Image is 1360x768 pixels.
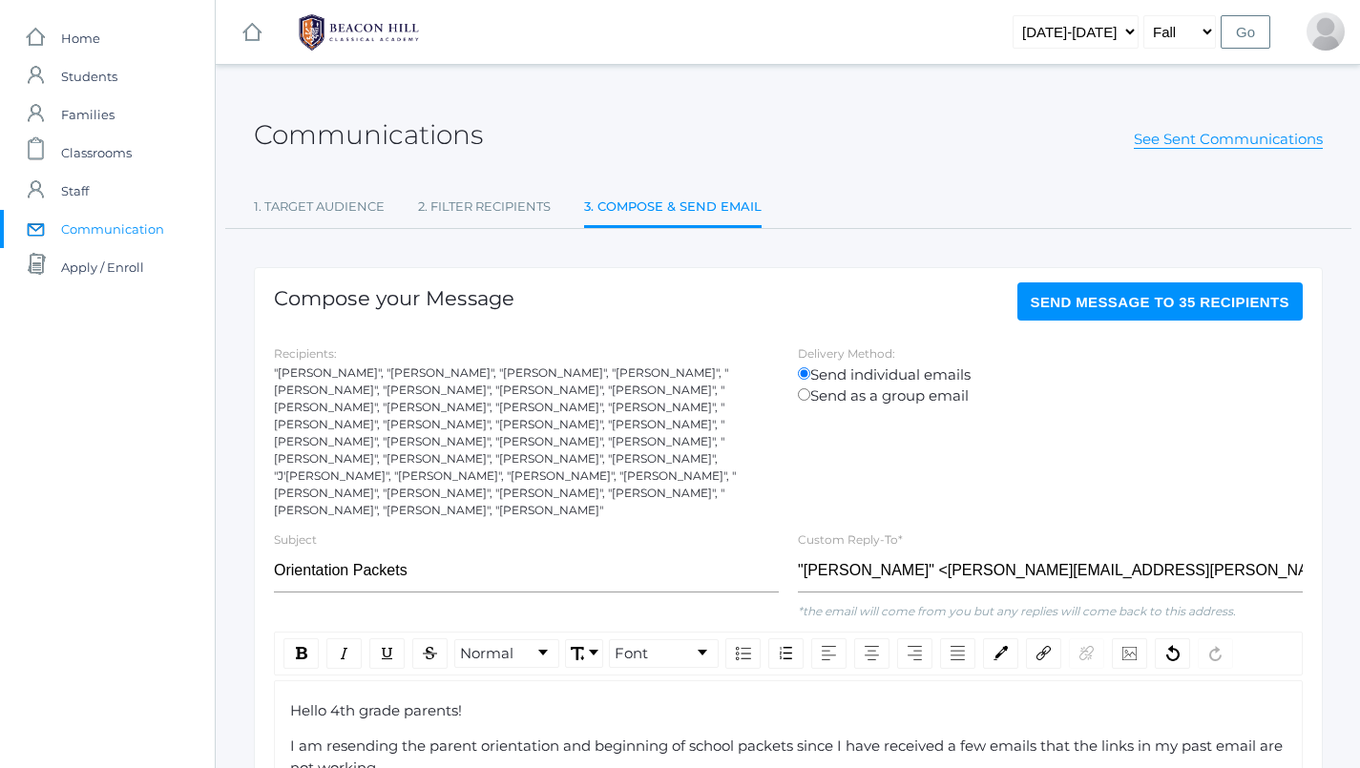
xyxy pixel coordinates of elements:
a: Font Size [566,640,602,667]
label: Send as a group email [798,385,1303,407]
label: Send individual emails [798,364,1303,386]
a: See Sent Communications [1134,130,1323,149]
a: 1. Target Audience [254,188,385,226]
span: Staff [61,172,89,210]
span: Normal [460,643,513,665]
div: rdw-dropdown [565,639,603,668]
span: Send Message to 35 recipients [1031,294,1290,310]
div: Redo [1198,638,1233,669]
input: Go [1221,15,1270,49]
div: rdw-dropdown [454,639,559,668]
div: rdw-inline-control [280,638,451,669]
div: Italic [326,638,362,669]
div: Bold [283,638,319,669]
input: "Full Name" <email@email.com> [798,550,1303,592]
span: Families [61,95,115,134]
em: *the email will come from you but any replies will come back to this address. [798,604,1236,618]
div: Justify [940,638,975,669]
a: Block Type [455,640,558,667]
span: Home [61,19,100,57]
div: rdw-link-control [1022,638,1108,669]
span: Students [61,57,117,95]
div: Image [1112,638,1147,669]
div: Undo [1155,638,1190,669]
div: rdw-list-control [722,638,807,669]
div: Center [854,638,889,669]
h1: Compose your Message [274,287,514,309]
img: BHCALogos-05-308ed15e86a5a0abce9b8dd61676a3503ac9727e845dece92d48e8588c001991.png [287,9,430,56]
span: Classrooms [61,134,132,172]
span: Communication [61,210,164,248]
div: rdw-textalign-control [807,638,979,669]
div: rdw-font-family-control [606,638,722,669]
div: "[PERSON_NAME]", "[PERSON_NAME]", "[PERSON_NAME]", "[PERSON_NAME]", "[PERSON_NAME]", "[PERSON_NAM... [274,364,779,519]
label: Delivery Method: [798,346,895,361]
label: Recipients: [274,346,337,361]
a: 3. Compose & Send Email [584,188,762,229]
div: rdw-toolbar [274,632,1303,675]
div: rdw-history-control [1151,638,1237,669]
span: Font [615,643,648,665]
div: Unordered [725,638,761,669]
input: Send individual emails [798,367,810,380]
h2: Communications [254,120,483,150]
a: 2. Filter Recipients [418,188,551,226]
div: Ordered [768,638,804,669]
div: Lydia Chaffin [1307,12,1345,51]
div: rdw-block-control [451,638,562,669]
div: rdw-color-picker [979,638,1022,669]
div: Underline [369,638,405,669]
span: Hello 4th grade parents! [290,701,462,719]
label: Custom Reply-To* [798,532,903,547]
button: Send Message to 35 recipients [1017,282,1304,321]
label: Subject [274,532,317,547]
div: rdw-image-control [1108,638,1151,669]
div: Left [811,638,847,669]
input: Send as a group email [798,388,810,401]
a: Font [610,640,718,667]
div: Link [1026,638,1061,669]
div: rdw-font-size-control [562,638,606,669]
span: Apply / Enroll [61,248,144,286]
div: Unlink [1069,638,1104,669]
div: rdw-dropdown [609,639,719,668]
div: Strikethrough [412,638,448,669]
div: Right [897,638,932,669]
